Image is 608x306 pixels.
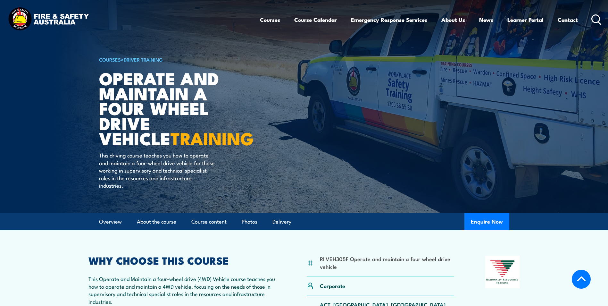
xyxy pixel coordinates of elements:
[507,11,544,28] a: Learner Portal
[294,11,337,28] a: Course Calendar
[99,56,121,63] a: COURSES
[99,213,122,230] a: Overview
[320,255,454,270] li: RIIVEH305F Operate and maintain a four wheel drive vehicle
[351,11,427,28] a: Emergency Response Services
[124,56,163,63] a: Driver Training
[99,71,257,146] h1: Operate and Maintain a Four Wheel Drive Vehicle
[464,213,509,230] button: Enquire Now
[191,213,227,230] a: Course content
[137,213,176,230] a: About the course
[558,11,578,28] a: Contact
[320,282,345,289] p: Corporate
[88,256,276,265] h2: WHY CHOOSE THIS COURSE
[99,55,257,63] h6: >
[171,124,254,151] strong: TRAINING
[242,213,257,230] a: Photos
[88,275,276,305] p: This Operate and Maintain a four-wheel drive (4WD) Vehicle course teaches you how to operate and ...
[260,11,280,28] a: Courses
[272,213,291,230] a: Delivery
[441,11,465,28] a: About Us
[479,11,493,28] a: News
[99,151,216,189] p: This driving course teaches you how to operate and maintain a four-wheel drive vehicle for those ...
[485,256,520,288] img: Nationally Recognised Training logo.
